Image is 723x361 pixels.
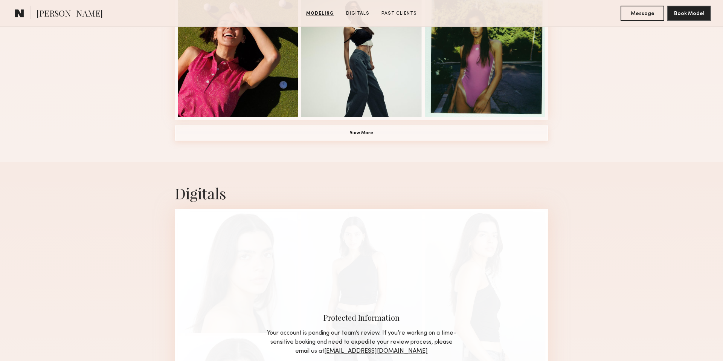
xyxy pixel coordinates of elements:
[303,10,337,17] a: Modeling
[265,329,458,356] div: Your account is pending our team’s review. If you’re working on a time-sensitive booking and need...
[265,312,458,323] div: Protected Information
[175,183,548,203] div: Digitals
[37,8,103,21] span: [PERSON_NAME]
[175,125,548,141] button: View More
[667,6,711,21] button: Book Model
[324,348,428,354] a: [EMAIL_ADDRESS][DOMAIN_NAME]
[343,10,372,17] a: Digitals
[667,10,711,16] a: Book Model
[378,10,420,17] a: Past Clients
[621,6,664,21] button: Message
